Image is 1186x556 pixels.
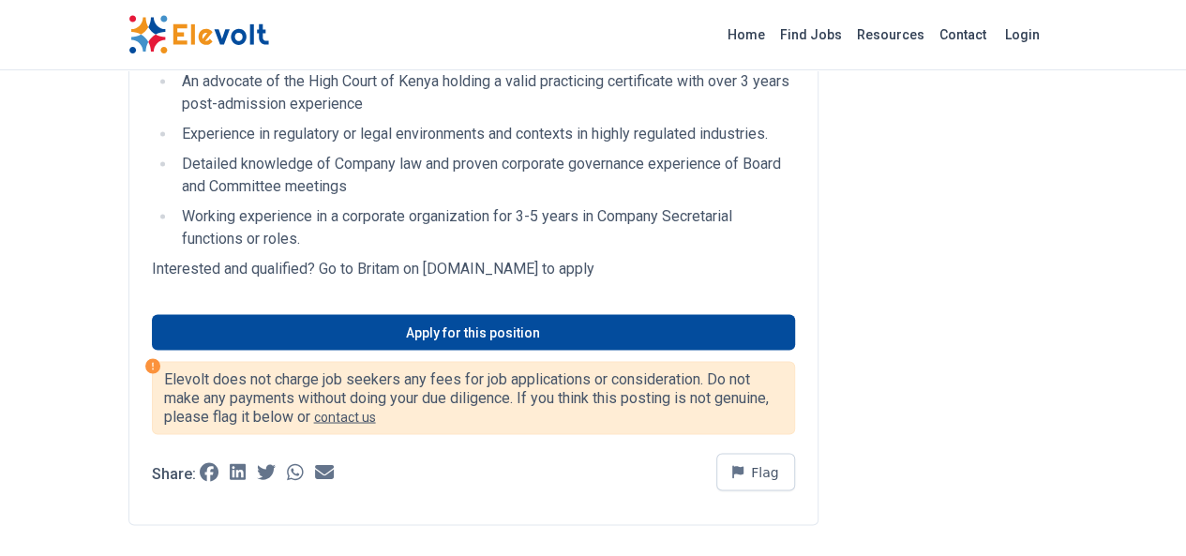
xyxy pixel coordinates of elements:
a: Home [720,20,773,50]
iframe: Chat Widget [1092,466,1186,556]
a: Contact [932,20,994,50]
a: Apply for this position [152,314,795,350]
a: contact us [314,409,376,424]
li: Experience in regulatory or legal environments and contexts in highly regulated industries. [176,123,795,145]
li: An advocate of the High Court of Kenya holding a valid practicing certificate with over 3 years p... [176,70,795,115]
a: Find Jobs [773,20,849,50]
li: Working experience in a corporate organization for 3-5 years in Company Secretarial functions or ... [176,205,795,250]
p: Interested and qualified? Go to Britam on [DOMAIN_NAME] to apply [152,258,795,280]
p: Share: [152,466,196,481]
a: Resources [849,20,932,50]
li: Detailed knowledge of Company law and proven corporate governance experience of Board and Committ... [176,153,795,198]
p: Elevolt does not charge job seekers any fees for job applications or consideration. Do not make a... [164,369,783,426]
button: Flag [716,453,795,490]
img: Elevolt [128,15,269,54]
a: Login [994,16,1051,53]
